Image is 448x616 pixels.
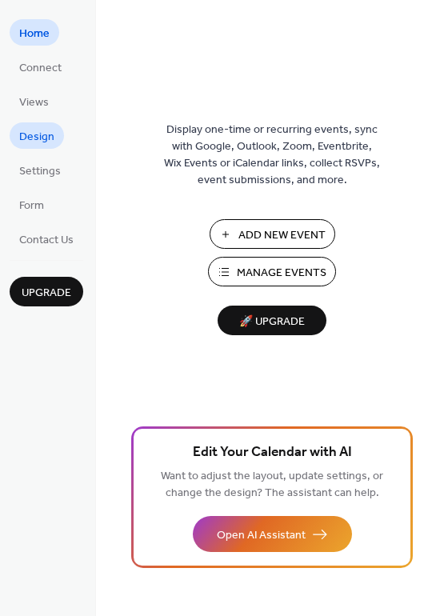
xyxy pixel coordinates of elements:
a: Views [10,88,58,114]
a: Form [10,191,54,218]
span: Manage Events [237,265,326,282]
a: Connect [10,54,71,80]
span: 🚀 Upgrade [227,311,317,333]
span: Connect [19,60,62,77]
span: Contact Us [19,232,74,249]
span: Form [19,198,44,214]
a: Design [10,122,64,149]
span: Home [19,26,50,42]
span: Add New Event [238,227,326,244]
span: Upgrade [22,285,71,302]
span: Views [19,94,49,111]
span: Open AI Assistant [217,527,306,544]
a: Settings [10,157,70,183]
a: Contact Us [10,226,83,252]
a: Home [10,19,59,46]
button: Upgrade [10,277,83,306]
span: Design [19,129,54,146]
button: Manage Events [208,257,336,286]
span: Settings [19,163,61,180]
span: Display one-time or recurring events, sync with Google, Outlook, Zoom, Eventbrite, Wix Events or ... [164,122,380,189]
span: Want to adjust the layout, update settings, or change the design? The assistant can help. [161,466,383,504]
button: Open AI Assistant [193,516,352,552]
button: 🚀 Upgrade [218,306,326,335]
button: Add New Event [210,219,335,249]
span: Edit Your Calendar with AI [193,442,352,464]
